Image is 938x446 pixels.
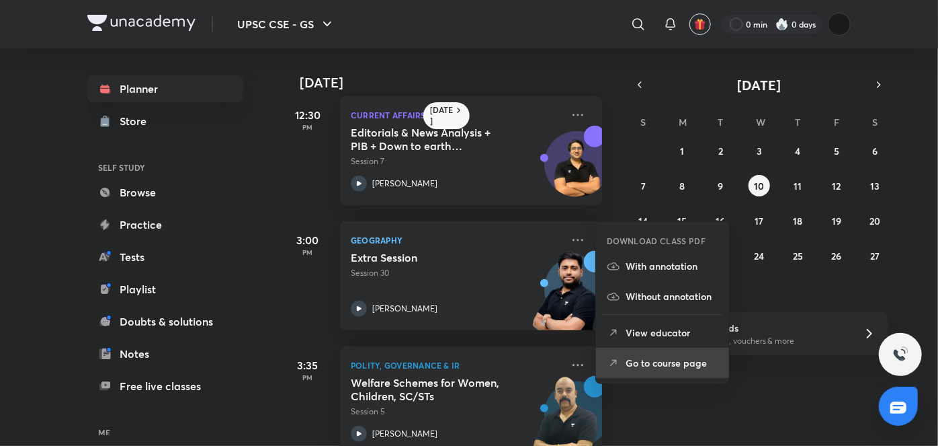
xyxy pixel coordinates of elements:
p: [PERSON_NAME] [372,428,437,440]
a: Doubts & solutions [87,308,243,335]
abbr: Monday [679,116,687,128]
abbr: September 20, 2025 [869,215,880,227]
a: Planner [87,75,243,102]
button: September 4, 2025 [787,140,808,161]
abbr: September 2, 2025 [718,145,723,157]
button: September 27, 2025 [864,245,886,266]
abbr: Thursday [795,116,800,128]
a: Practice [87,211,243,238]
p: [PERSON_NAME] [372,178,437,190]
p: Without annotation [626,289,718,303]
h5: Extra Session [351,251,518,264]
abbr: September 14, 2025 [639,215,648,227]
p: Geography [351,232,562,248]
img: Avatar [545,139,609,203]
button: September 9, 2025 [710,175,732,196]
button: September 18, 2025 [787,210,808,231]
h6: SELF STUDY [87,156,243,179]
abbr: September 10, 2025 [754,180,764,192]
button: September 7, 2025 [633,175,654,196]
img: Vidhi dubey [828,13,851,36]
h6: [DATE] [430,105,454,126]
a: Tests [87,244,243,270]
h6: Refer friends [682,321,847,335]
h5: Editorials & News Analysis + PIB + Down to earth (September ) - L7 [351,126,518,153]
p: PM [281,248,335,256]
abbr: Saturday [872,116,878,128]
abbr: September 15, 2025 [677,215,687,227]
span: [DATE] [738,76,781,94]
a: Free live classes [87,373,243,400]
button: September 17, 2025 [749,210,770,231]
abbr: September 5, 2025 [834,145,839,157]
p: PM [281,123,335,131]
a: Browse [87,179,243,206]
button: September 14, 2025 [633,210,654,231]
p: Go to course page [626,356,718,370]
a: Store [87,108,243,135]
abbr: September 13, 2025 [870,180,880,192]
abbr: September 1, 2025 [680,145,684,157]
button: September 20, 2025 [864,210,886,231]
abbr: September 24, 2025 [754,250,764,262]
button: September 10, 2025 [749,175,770,196]
p: [PERSON_NAME] [372,303,437,315]
button: September 16, 2025 [710,210,732,231]
p: Session 5 [351,406,562,418]
abbr: September 19, 2025 [832,215,841,227]
h5: 3:35 [281,357,335,373]
img: unacademy [528,251,602,344]
h4: [DATE] [300,75,615,91]
img: ttu [892,346,908,363]
abbr: September 11, 2025 [794,180,802,192]
abbr: September 3, 2025 [757,145,762,157]
button: September 5, 2025 [826,140,847,161]
abbr: September 8, 2025 [679,180,685,192]
button: September 13, 2025 [864,175,886,196]
button: September 19, 2025 [826,210,847,231]
p: View educator [626,326,718,340]
button: September 12, 2025 [826,175,847,196]
abbr: September 17, 2025 [755,215,763,227]
p: Current Affairs [351,107,562,123]
button: September 8, 2025 [671,175,693,196]
h5: 12:30 [281,107,335,123]
abbr: Wednesday [756,116,765,128]
img: Company Logo [87,15,196,31]
abbr: September 27, 2025 [870,250,880,262]
button: September 11, 2025 [787,175,808,196]
abbr: September 18, 2025 [793,215,802,227]
button: September 26, 2025 [826,245,847,266]
abbr: September 6, 2025 [872,145,878,157]
a: Company Logo [87,15,196,34]
button: avatar [689,13,711,35]
abbr: Sunday [641,116,646,128]
abbr: September 7, 2025 [641,180,646,192]
button: September 24, 2025 [749,245,770,266]
h5: 3:00 [281,232,335,248]
p: Session 7 [351,155,562,168]
img: avatar [694,18,706,30]
h6: ME [87,421,243,444]
button: September 3, 2025 [749,140,770,161]
button: UPSC CSE - GS [229,11,343,38]
abbr: September 16, 2025 [716,215,726,227]
p: With annotation [626,259,718,273]
abbr: Friday [834,116,839,128]
abbr: September 26, 2025 [831,250,841,262]
p: Session 30 [351,267,562,279]
button: September 1, 2025 [671,140,693,161]
p: Win a laptop, vouchers & more [682,335,847,347]
abbr: September 9, 2025 [718,180,724,192]
button: [DATE] [649,75,869,94]
img: streak [775,17,789,31]
a: Playlist [87,276,243,303]
div: Store [120,113,155,129]
p: PM [281,373,335,381]
button: September 6, 2025 [864,140,886,161]
abbr: September 4, 2025 [795,145,800,157]
abbr: September 25, 2025 [793,250,803,262]
abbr: Tuesday [718,116,724,128]
h6: DOWNLOAD CLASS PDF [607,235,706,247]
h5: Welfare Schemes for Women, Children, SC/STs [351,376,518,403]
